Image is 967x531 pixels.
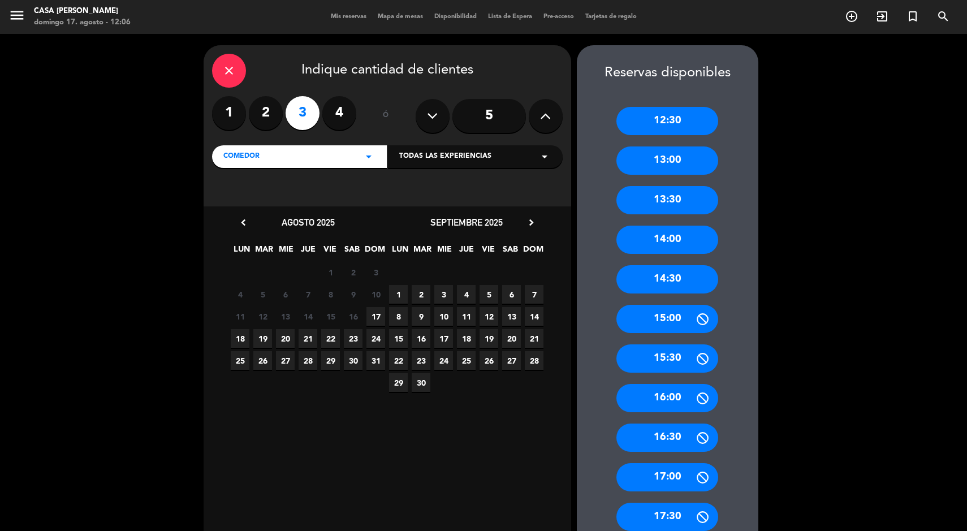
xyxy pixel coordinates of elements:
[344,285,362,304] span: 9
[212,96,246,130] label: 1
[286,96,320,130] label: 3
[434,307,453,326] span: 10
[525,217,537,228] i: chevron_right
[366,351,385,370] span: 31
[343,243,361,261] span: SAB
[457,329,476,348] span: 18
[231,351,249,370] span: 25
[412,307,430,326] span: 9
[299,329,317,348] span: 21
[482,14,538,20] span: Lista de Espera
[430,217,503,228] span: septiembre 2025
[366,263,385,282] span: 3
[223,151,260,162] span: Comedor
[299,351,317,370] span: 28
[434,351,453,370] span: 24
[525,351,543,370] span: 28
[276,351,295,370] span: 27
[412,329,430,348] span: 16
[501,243,520,261] span: SAB
[525,307,543,326] span: 14
[523,243,542,261] span: DOM
[845,10,858,23] i: add_circle_outline
[276,329,295,348] span: 20
[34,6,131,17] div: Casa [PERSON_NAME]
[231,307,249,326] span: 11
[457,351,476,370] span: 25
[389,329,408,348] span: 15
[391,243,409,261] span: LUN
[372,14,429,20] span: Mapa de mesas
[616,463,718,491] div: 17:00
[457,285,476,304] span: 4
[389,307,408,326] span: 8
[616,146,718,175] div: 13:00
[412,373,430,392] span: 30
[321,329,340,348] span: 22
[502,329,521,348] span: 20
[325,14,372,20] span: Mis reservas
[936,10,950,23] i: search
[366,285,385,304] span: 10
[299,243,317,261] span: JUE
[616,503,718,531] div: 17:30
[434,285,453,304] span: 3
[389,373,408,392] span: 29
[282,217,335,228] span: agosto 2025
[212,54,563,88] div: Indique cantidad de clientes
[413,243,431,261] span: MAR
[480,329,498,348] span: 19
[299,285,317,304] span: 7
[238,217,249,228] i: chevron_left
[412,285,430,304] span: 2
[253,329,272,348] span: 19
[616,305,718,333] div: 15:00
[276,307,295,326] span: 13
[434,329,453,348] span: 17
[429,14,482,20] span: Disponibilidad
[525,285,543,304] span: 7
[875,10,889,23] i: exit_to_app
[344,329,362,348] span: 23
[8,7,25,28] button: menu
[616,107,718,135] div: 12:30
[906,10,919,23] i: turned_in_not
[389,285,408,304] span: 1
[365,243,383,261] span: DOM
[277,243,295,261] span: MIE
[616,186,718,214] div: 13:30
[538,150,551,163] i: arrow_drop_down
[344,307,362,326] span: 16
[322,96,356,130] label: 4
[321,351,340,370] span: 29
[480,307,498,326] span: 12
[8,7,25,24] i: menu
[435,243,454,261] span: MIE
[538,14,580,20] span: Pre-acceso
[321,263,340,282] span: 1
[321,307,340,326] span: 15
[34,17,131,28] div: domingo 17. agosto - 12:06
[616,344,718,373] div: 15:30
[616,424,718,452] div: 16:30
[389,351,408,370] span: 22
[254,243,273,261] span: MAR
[366,307,385,326] span: 17
[412,351,430,370] span: 23
[344,351,362,370] span: 30
[362,150,375,163] i: arrow_drop_down
[231,329,249,348] span: 18
[222,64,236,77] i: close
[399,151,491,162] span: Todas las experiencias
[344,263,362,282] span: 2
[366,329,385,348] span: 24
[502,351,521,370] span: 27
[457,307,476,326] span: 11
[232,243,251,261] span: LUN
[457,243,476,261] span: JUE
[321,285,340,304] span: 8
[368,96,404,136] div: ó
[299,307,317,326] span: 14
[480,351,498,370] span: 26
[502,307,521,326] span: 13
